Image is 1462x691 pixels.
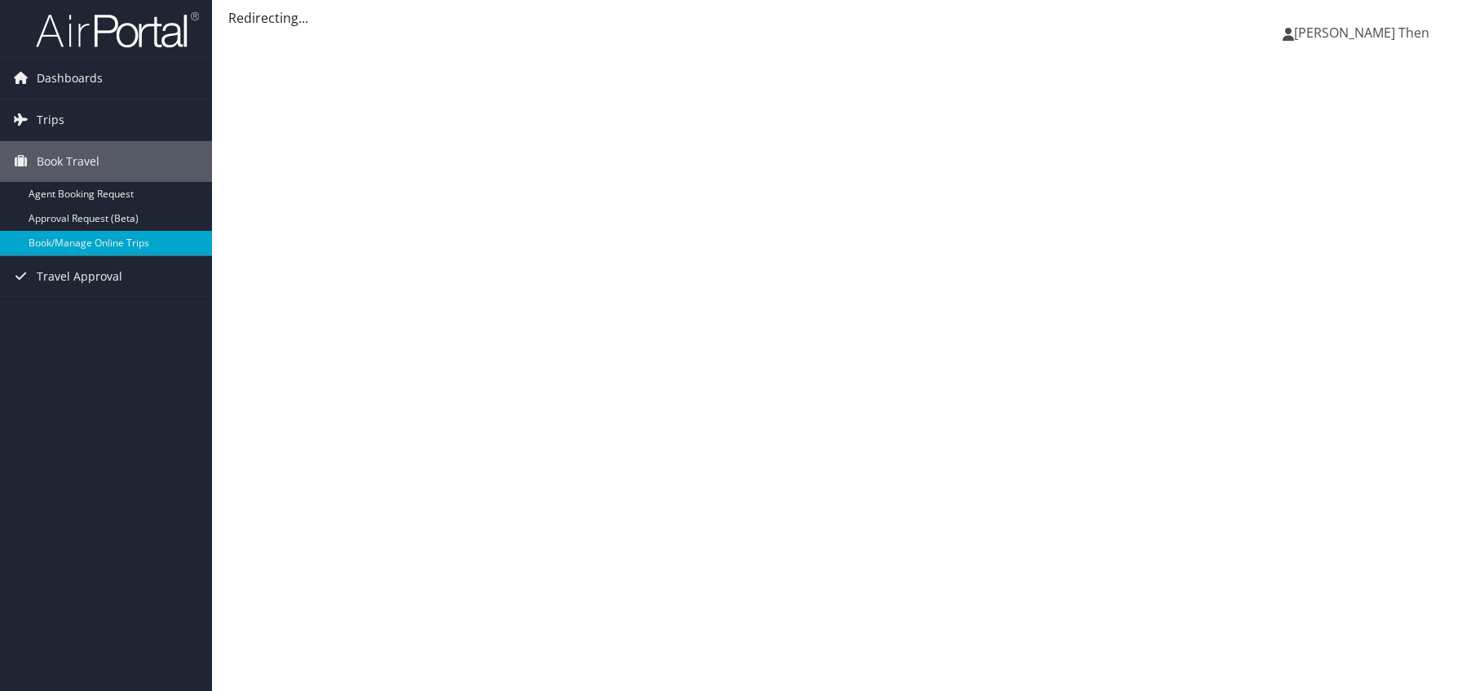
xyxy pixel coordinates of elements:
[36,11,199,49] img: airportal-logo.png
[37,256,122,297] span: Travel Approval
[1294,24,1429,42] span: [PERSON_NAME] Then
[37,100,64,140] span: Trips
[1283,8,1446,57] a: [PERSON_NAME] Then
[37,141,99,182] span: Book Travel
[37,58,103,99] span: Dashboards
[228,8,1446,28] div: Redirecting...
